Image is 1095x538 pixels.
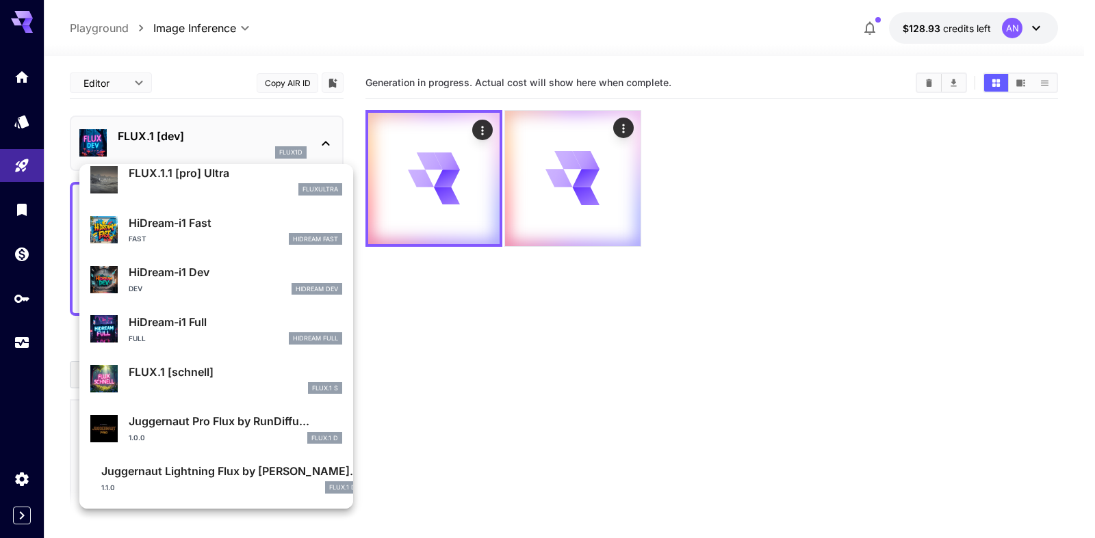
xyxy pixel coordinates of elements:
[90,209,342,251] div: HiDream-i1 FastFastHiDream Fast
[129,314,342,330] p: HiDream-i1 Full
[90,358,342,400] div: FLUX.1 [schnell]FLUX.1 S
[90,258,342,300] div: HiDream-i1 DevDevHiDream Dev
[129,364,342,380] p: FLUX.1 [schnell]
[302,185,338,194] p: fluxultra
[129,284,142,294] p: Dev
[90,159,342,201] div: FLUX.1.1 [pro] Ultrafluxultra
[129,413,342,429] p: Juggernaut Pro Flux by RunDiffu...
[101,483,115,493] p: 1.1.0
[129,433,145,443] p: 1.0.0
[90,457,342,499] div: Juggernaut Lightning Flux by [PERSON_NAME]...1.1.0FLUX.1 D
[90,308,342,350] div: HiDream-i1 FullFullHiDream Full
[101,463,360,479] p: Juggernaut Lightning Flux by [PERSON_NAME]...
[129,334,146,344] p: Full
[129,215,342,231] p: HiDream-i1 Fast
[329,483,356,492] p: FLUX.1 D
[293,234,338,244] p: HiDream Fast
[90,407,342,449] div: Juggernaut Pro Flux by RunDiffu...1.0.0FLUX.1 D
[129,264,342,280] p: HiDream-i1 Dev
[311,433,338,443] p: FLUX.1 D
[293,334,338,343] p: HiDream Full
[129,165,342,181] p: FLUX.1.1 [pro] Ultra
[296,284,338,294] p: HiDream Dev
[129,234,146,244] p: Fast
[312,384,338,393] p: FLUX.1 S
